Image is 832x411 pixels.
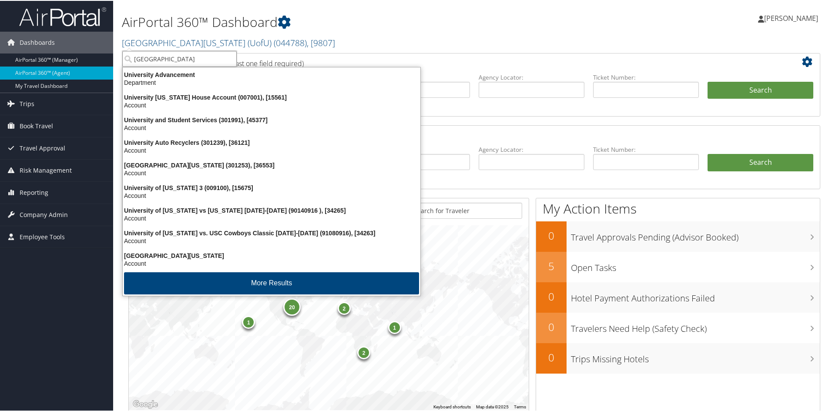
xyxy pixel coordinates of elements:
[536,227,567,242] h2: 0
[708,81,813,98] button: Search
[571,317,820,334] h3: Travelers Need Help (Safety Check)
[135,126,756,141] h2: Savings Tracker Lookup
[117,168,426,176] div: Account
[117,70,426,78] div: University Advancement
[708,153,813,170] a: Search
[20,225,65,247] span: Employee Tools
[19,6,106,26] img: airportal-logo.png
[479,144,584,153] label: Agency Locator:
[388,320,401,333] div: 1
[221,58,304,67] span: (at least one field required)
[476,404,509,408] span: Map data ©2025
[117,146,426,154] div: Account
[122,50,237,66] input: Search Accounts
[433,403,471,409] button: Keyboard shortcuts
[117,259,426,267] div: Account
[20,92,34,114] span: Trips
[117,100,426,108] div: Account
[117,206,426,214] div: University of [US_STATE] vs [US_STATE] [DATE]-[DATE] (90140916 ), [34265]
[117,93,426,100] div: University [US_STATE] House Account (007001), [15561]
[536,199,820,217] h1: My Action Items
[117,228,426,236] div: University of [US_STATE] vs. USC Cowboys Classic [DATE]-[DATE] (91080916), [34263]
[593,144,699,153] label: Ticket Number:
[571,287,820,304] h3: Hotel Payment Authorizations Failed
[122,36,335,48] a: [GEOGRAPHIC_DATA][US_STATE] (UofU)
[571,348,820,364] h3: Trips Missing Hotels
[274,36,307,48] span: ( 044788 )
[338,301,351,314] div: 2
[117,138,426,146] div: University Auto Recyclers (301239), [36121]
[479,72,584,81] label: Agency Locator:
[357,345,370,358] div: 2
[20,203,68,225] span: Company Admin
[131,398,160,409] a: Open this area in Google Maps (opens a new window)
[536,281,820,312] a: 0Hotel Payment Authorizations Failed
[764,13,818,22] span: [PERSON_NAME]
[536,251,820,281] a: 5Open Tasks
[117,123,426,131] div: Account
[117,78,426,86] div: Department
[514,404,526,408] a: Terms (opens in new tab)
[117,214,426,221] div: Account
[135,54,756,69] h2: Airtinerary Lookup
[402,202,522,218] input: Search for Traveler
[242,315,255,328] div: 1
[758,4,827,30] a: [PERSON_NAME]
[117,115,426,123] div: University and Student Services (301991), [45377]
[117,251,426,259] div: [GEOGRAPHIC_DATA][US_STATE]
[122,12,592,30] h1: AirPortal 360™ Dashboard
[536,349,567,364] h2: 0
[571,257,820,273] h3: Open Tasks
[20,31,55,53] span: Dashboards
[571,226,820,243] h3: Travel Approvals Pending (Advisor Booked)
[131,398,160,409] img: Google
[117,191,426,199] div: Account
[20,137,65,158] span: Travel Approval
[117,160,426,168] div: [GEOGRAPHIC_DATA][US_STATE] (301253), [36553]
[536,258,567,273] h2: 5
[117,183,426,191] div: University of [US_STATE] 3 (009100), [15675]
[536,312,820,342] a: 0Travelers Need Help (Safety Check)
[20,159,72,180] span: Risk Management
[124,271,419,294] button: More Results
[593,72,699,81] label: Ticket Number:
[536,221,820,251] a: 0Travel Approvals Pending (Advisor Booked)
[20,181,48,203] span: Reporting
[117,236,426,244] div: Account
[536,342,820,373] a: 0Trips Missing Hotels
[283,297,301,315] div: 20
[20,114,53,136] span: Book Travel
[307,36,335,48] span: , [ 9807 ]
[536,319,567,334] h2: 0
[536,288,567,303] h2: 0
